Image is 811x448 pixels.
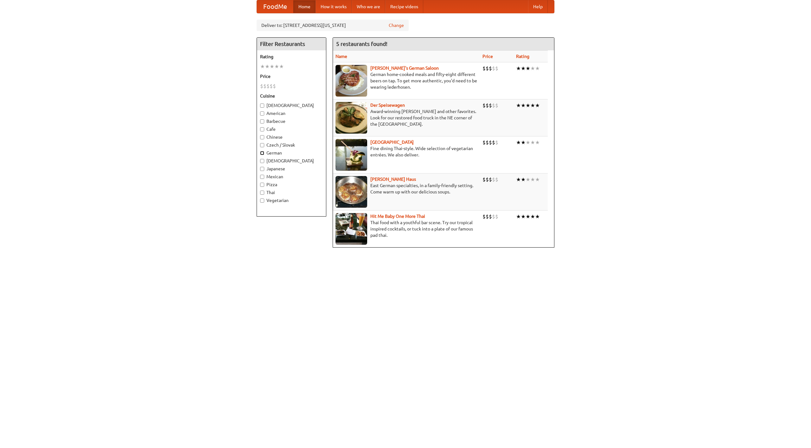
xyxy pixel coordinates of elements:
li: ★ [530,213,535,220]
li: ★ [526,65,530,72]
li: ★ [535,213,540,220]
li: ★ [530,102,535,109]
li: $ [492,176,495,183]
ng-pluralize: 5 restaurants found! [336,41,387,47]
input: Japanese [260,167,264,171]
li: ★ [516,65,521,72]
img: kohlhaus.jpg [335,176,367,208]
li: ★ [526,213,530,220]
li: $ [495,102,498,109]
p: Fine dining Thai-style. Wide selection of vegetarian entrées. We also deliver. [335,145,477,158]
label: [DEMOGRAPHIC_DATA] [260,158,323,164]
label: Vegetarian [260,197,323,204]
img: esthers.jpg [335,65,367,97]
label: Mexican [260,174,323,180]
input: Cafe [260,127,264,131]
h4: Filter Restaurants [257,38,326,50]
li: ★ [530,139,535,146]
p: Award-winning [PERSON_NAME] and other favorites. Look for our restored food truck in the NE corne... [335,108,477,127]
label: German [260,150,323,156]
li: $ [495,139,498,146]
li: ★ [521,213,526,220]
label: [DEMOGRAPHIC_DATA] [260,102,323,109]
li: $ [486,139,489,146]
li: $ [482,213,486,220]
label: Czech / Slovak [260,142,323,148]
li: $ [495,213,498,220]
h5: Price [260,73,323,79]
a: Name [335,54,347,59]
input: Czech / Slovak [260,143,264,147]
li: $ [482,102,486,109]
li: ★ [535,139,540,146]
li: $ [486,65,489,72]
li: ★ [274,63,279,70]
li: ★ [535,65,540,72]
li: ★ [521,176,526,183]
li: ★ [516,176,521,183]
li: ★ [279,63,284,70]
a: Who we are [352,0,385,13]
h5: Rating [260,54,323,60]
a: Hit Me Baby One More Thai [370,214,425,219]
li: $ [263,83,266,90]
a: Change [389,22,404,28]
li: ★ [516,102,521,109]
li: $ [260,83,263,90]
li: ★ [521,102,526,109]
li: $ [273,83,276,90]
input: Pizza [260,183,264,187]
li: $ [489,139,492,146]
li: $ [270,83,273,90]
a: Price [482,54,493,59]
a: Recipe videos [385,0,423,13]
a: FoodMe [257,0,293,13]
label: Chinese [260,134,323,140]
div: Deliver to: [STREET_ADDRESS][US_STATE] [257,20,409,31]
input: Vegetarian [260,199,264,203]
a: Help [528,0,548,13]
input: German [260,151,264,155]
b: [GEOGRAPHIC_DATA] [370,140,414,145]
p: Thai food with a youthful bar scene. Try our tropical inspired cocktails, or tuck into a plate of... [335,219,477,238]
label: American [260,110,323,117]
li: ★ [535,176,540,183]
li: ★ [270,63,274,70]
input: Barbecue [260,119,264,123]
a: Rating [516,54,529,59]
li: ★ [521,139,526,146]
a: How it works [316,0,352,13]
li: $ [489,176,492,183]
li: $ [482,139,486,146]
a: Der Speisewagen [370,103,405,108]
li: $ [486,213,489,220]
input: Thai [260,191,264,195]
img: satay.jpg [335,139,367,171]
li: $ [482,65,486,72]
a: Home [293,0,316,13]
a: [PERSON_NAME] Haus [370,177,416,182]
label: Thai [260,189,323,196]
b: [PERSON_NAME]'s German Saloon [370,66,439,71]
li: $ [495,176,498,183]
img: speisewagen.jpg [335,102,367,134]
li: $ [492,139,495,146]
li: $ [486,176,489,183]
p: German home-cooked meals and fifty-eight different beers on tap. To get more authentic, you'd nee... [335,71,477,90]
input: Mexican [260,175,264,179]
li: $ [482,176,486,183]
li: ★ [526,139,530,146]
li: ★ [516,213,521,220]
h5: Cuisine [260,93,323,99]
li: $ [489,102,492,109]
li: ★ [530,65,535,72]
input: Chinese [260,135,264,139]
li: ★ [530,176,535,183]
label: Pizza [260,181,323,188]
li: ★ [521,65,526,72]
label: Barbecue [260,118,323,124]
li: $ [489,65,492,72]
